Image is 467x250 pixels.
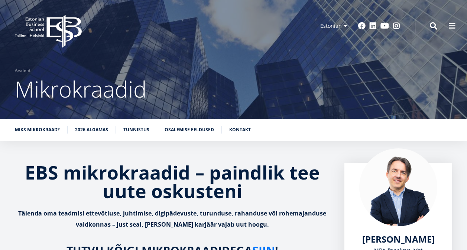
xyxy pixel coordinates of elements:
a: Tunnistus [123,126,149,134]
strong: Täienda oma teadmisi ettevõtluse, juhtimise, digipädevuste, turunduse, rahanduse või rohemajandus... [18,209,326,228]
a: Youtube [380,22,389,30]
a: Kontakt [229,126,251,134]
a: [PERSON_NAME] [362,234,435,245]
a: Osalemise eeldused [165,126,214,134]
a: Linkedin [369,22,377,30]
span: [PERSON_NAME] [362,233,435,245]
a: Miks mikrokraad? [15,126,60,134]
a: Avaleht [15,67,30,74]
img: Marko Rillo [359,148,437,226]
a: Instagram [393,22,400,30]
span: Mikrokraadid [15,74,147,104]
strong: EBS mikrokraadid – paindlik tee uute oskusteni [25,160,320,204]
a: Facebook [358,22,366,30]
a: 2026 algamas [75,126,108,134]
